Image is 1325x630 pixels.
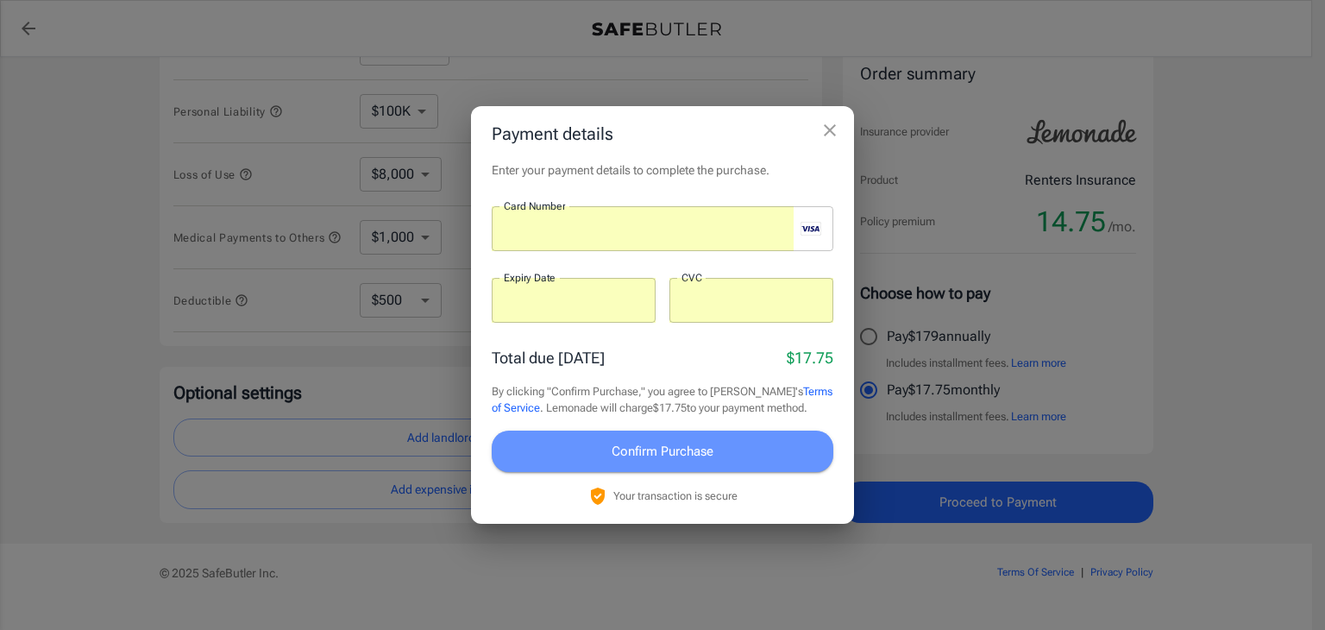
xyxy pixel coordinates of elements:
[787,346,833,369] p: $17.75
[504,198,565,213] label: Card Number
[492,431,833,472] button: Confirm Purchase
[681,292,821,308] iframe: Secure CVC input frame
[612,440,713,463] span: Confirm Purchase
[492,346,605,369] p: Total due [DATE]
[492,383,833,417] p: By clicking "Confirm Purchase," you agree to [PERSON_NAME]'s . Lemonade will charge $17.75 to you...
[504,292,644,308] iframe: Secure expiration date input frame
[504,270,556,285] label: Expiry Date
[613,488,738,504] p: Your transaction is secure
[681,270,702,285] label: CVC
[504,220,794,236] iframe: Secure card number input frame
[492,161,833,179] p: Enter your payment details to complete the purchase.
[471,106,854,161] h2: Payment details
[813,113,847,148] button: close
[801,222,821,236] svg: visa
